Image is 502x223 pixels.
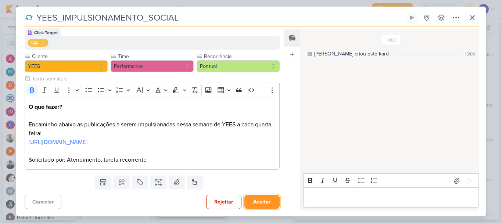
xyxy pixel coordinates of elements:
[203,53,280,60] label: Recorrência
[29,139,87,146] a: [URL][DOMAIN_NAME]
[111,60,194,72] button: Performance
[34,11,404,24] input: Kard Sem Título
[29,155,276,164] p: Solicitado por: Atendimento, tarefa recorrente
[409,15,415,21] div: Ligar relógio
[31,39,38,47] div: QA
[25,195,61,209] button: Cancelar
[25,97,280,170] div: Editor editing area: main
[303,173,479,188] div: Editor toolbar
[29,102,276,138] p: Encaminho abaixo as publicações a serem impulsionadas nessa semana de YEES a cada quarta-feira:
[31,53,108,60] label: Cliente
[465,51,475,57] div: 15:00
[244,195,280,209] button: Aceitar
[197,60,280,72] button: Pontual
[25,83,280,97] div: Editor toolbar
[117,53,194,60] label: Time
[303,187,479,208] div: Editor editing area: main
[25,60,108,72] button: YEES
[31,75,280,83] input: Texto sem título
[206,195,241,209] button: Rejeitar
[29,103,62,111] strong: O que fazer?
[34,29,58,36] div: Click Target
[314,50,389,58] div: [PERSON_NAME] criou este kard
